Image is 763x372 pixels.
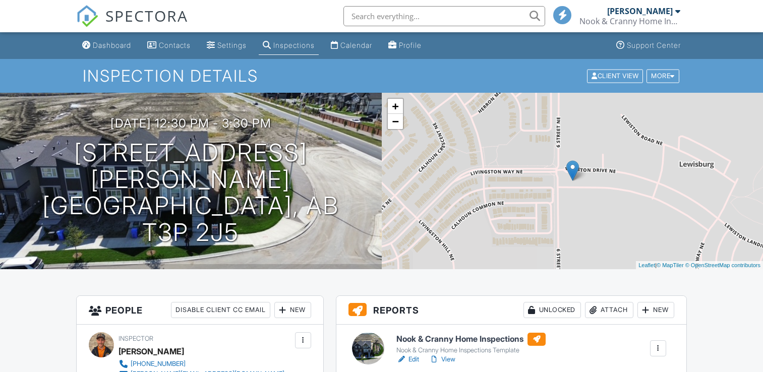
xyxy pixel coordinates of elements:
a: Zoom in [388,99,403,114]
h3: [DATE] 12:30 pm - 3:30 pm [110,116,271,130]
a: [PHONE_NUMBER] [119,359,284,369]
div: Nook & Cranny Home Inspections Template [396,346,546,354]
div: Dashboard [93,41,131,49]
div: Nook & Cranny Home Inspections Ltd. [579,16,680,26]
div: More [647,69,679,83]
h3: Reports [336,296,686,325]
a: © MapTiler [657,262,684,268]
div: Contacts [159,41,191,49]
h3: People [77,296,323,325]
a: Profile [384,36,426,55]
div: Unlocked [523,302,581,318]
div: | [636,261,763,270]
a: Zoom out [388,114,403,129]
img: The Best Home Inspection Software - Spectora [76,5,98,27]
div: Support Center [627,41,681,49]
a: View [429,354,455,364]
a: Leaflet [638,262,655,268]
a: Contacts [143,36,195,55]
div: Client View [587,69,643,83]
h6: Nook & Cranny Home Inspections [396,333,546,346]
div: New [274,302,311,318]
div: [PERSON_NAME] [607,6,673,16]
div: New [637,302,674,318]
a: Settings [203,36,251,55]
a: Support Center [612,36,685,55]
a: SPECTORA [76,14,188,35]
a: Dashboard [78,36,135,55]
input: Search everything... [343,6,545,26]
span: SPECTORA [105,5,188,26]
a: Inspections [259,36,319,55]
div: Inspections [273,41,315,49]
a: Nook & Cranny Home Inspections Nook & Cranny Home Inspections Template [396,333,546,355]
div: Disable Client CC Email [171,302,270,318]
a: © OpenStreetMap contributors [685,262,760,268]
div: [PERSON_NAME] [119,344,184,359]
h1: Inspection Details [83,67,680,85]
a: Calendar [327,36,376,55]
div: Settings [217,41,247,49]
div: Attach [585,302,633,318]
span: Inspector [119,335,153,342]
div: [PHONE_NUMBER] [131,360,186,368]
h1: [STREET_ADDRESS][PERSON_NAME] [GEOGRAPHIC_DATA], AB T3P 2J5 [16,140,366,246]
a: Client View [586,72,645,79]
div: Profile [399,41,422,49]
a: Edit [396,354,419,364]
div: Calendar [340,41,372,49]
